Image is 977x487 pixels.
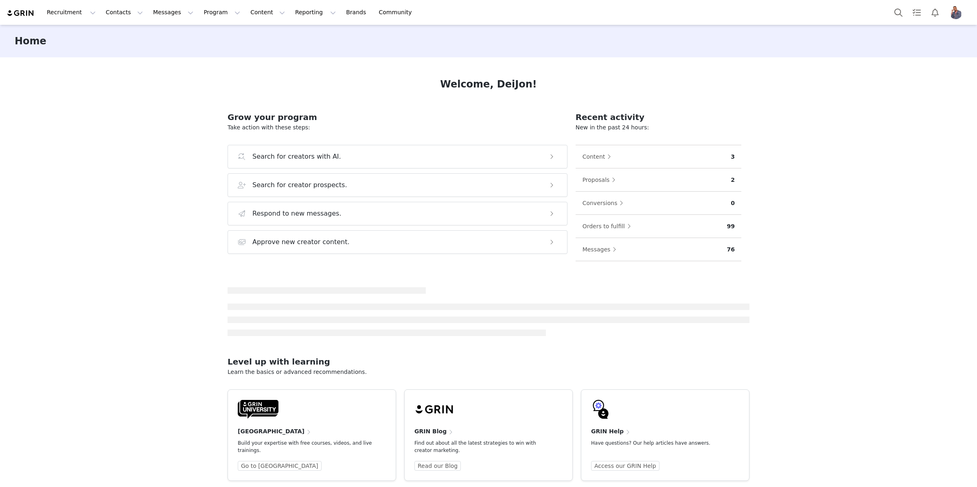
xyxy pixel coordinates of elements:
[582,173,620,186] button: Proposals
[245,3,290,22] button: Content
[228,145,567,168] button: Search for creators with AI.
[228,111,567,123] h2: Grow your program
[591,427,624,436] h4: GRIN Help
[238,461,322,471] a: Go to [GEOGRAPHIC_DATA]
[414,400,455,419] img: grin-logo-black.svg
[42,3,101,22] button: Recruitment
[440,77,537,92] h1: Welcome, DeiJon!
[148,3,198,22] button: Messages
[582,243,621,256] button: Messages
[290,3,341,22] button: Reporting
[101,3,148,22] button: Contacts
[238,400,278,419] img: GRIN-University-Logo-Black.svg
[731,199,735,207] p: 0
[582,150,616,163] button: Content
[252,237,350,247] h3: Approve new creator content.
[414,439,550,454] p: Find out about all the latest strategies to win with creator marketing.
[414,461,461,471] a: Read our Blog
[591,400,611,419] img: GRIN-help-icon.svg
[228,173,567,197] button: Search for creator prospects.
[252,209,342,218] h3: Respond to new messages.
[731,176,735,184] p: 2
[576,111,741,123] h2: Recent activity
[949,6,962,19] img: 01054dcf-09b0-45b2-b798-8d9777a9eb95.jpg
[576,123,741,132] p: New in the past 24 hours:
[414,427,447,436] h4: GRIN Blog
[731,153,735,161] p: 3
[7,9,35,17] img: grin logo
[228,356,749,368] h2: Level up with learning
[238,427,304,436] h4: [GEOGRAPHIC_DATA]
[199,3,245,22] button: Program
[228,123,567,132] p: Take action with these steps:
[228,230,567,254] button: Approve new creator content.
[252,180,347,190] h3: Search for creator prospects.
[228,368,749,376] p: Learn the basics or advanced recommendations.
[238,439,373,454] p: Build your expertise with free courses, videos, and live trainings.
[252,152,341,162] h3: Search for creators with AI.
[727,222,735,231] p: 99
[591,439,726,447] p: Have questions? Our help articles have answers.
[582,197,628,210] button: Conversions
[374,3,421,22] a: Community
[889,3,907,22] button: Search
[15,34,46,48] h3: Home
[591,461,659,471] a: Access our GRIN Help
[341,3,373,22] a: Brands
[582,220,635,233] button: Orders to fulfill
[944,6,970,19] button: Profile
[228,202,567,225] button: Respond to new messages.
[908,3,926,22] a: Tasks
[926,3,944,22] button: Notifications
[727,245,735,254] p: 76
